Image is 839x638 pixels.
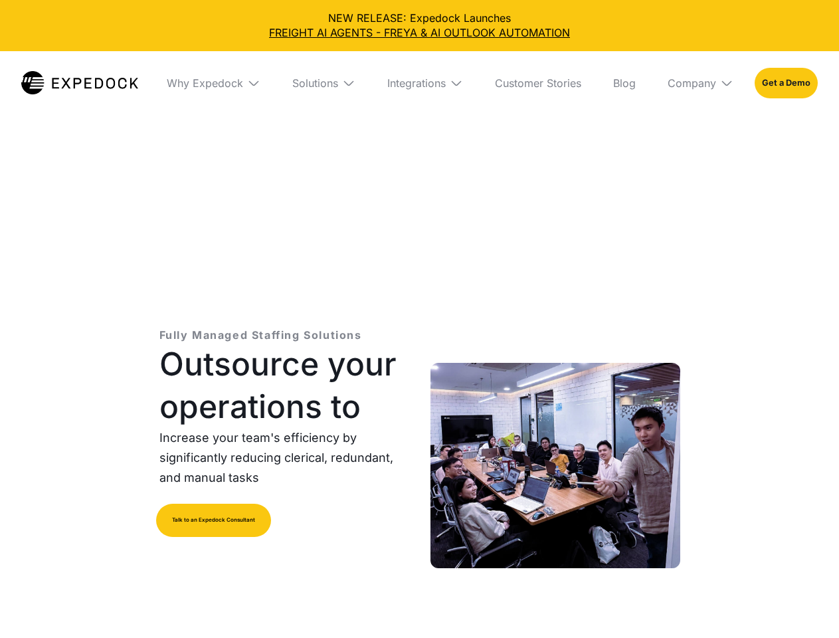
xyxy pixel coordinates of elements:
[377,51,474,115] div: Integrations
[156,504,271,537] a: Talk to an Expedock Consultant
[387,76,446,90] div: Integrations
[156,51,271,115] div: Why Expedock
[167,76,243,90] div: Why Expedock
[755,68,818,98] a: Get a Demo
[159,327,362,343] p: Fully Managed Staffing Solutions
[282,51,366,115] div: Solutions
[484,51,592,115] a: Customer Stories
[603,51,646,115] a: Blog
[668,76,716,90] div: Company
[773,574,839,638] iframe: Chat Widget
[11,11,828,41] div: NEW RELEASE: Expedock Launches
[159,343,409,428] h1: Outsource your operations to
[159,428,409,488] p: Increase your team's efficiency by significantly reducing clerical, redundant, and manual tasks
[292,76,338,90] div: Solutions
[11,25,828,40] a: FREIGHT AI AGENTS - FREYA & AI OUTLOOK AUTOMATION
[657,51,744,115] div: Company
